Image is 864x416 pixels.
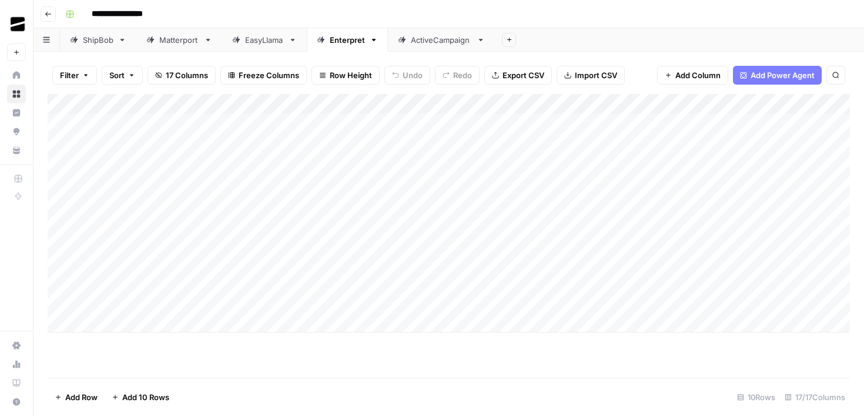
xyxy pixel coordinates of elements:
span: Export CSV [503,69,544,81]
a: Home [7,66,26,85]
div: 17/17 Columns [780,388,850,407]
span: Undo [403,69,423,81]
span: Add Column [675,69,721,81]
button: Undo [384,66,430,85]
div: Matterport [159,34,199,46]
span: Sort [109,69,125,81]
a: Insights [7,103,26,122]
button: Help + Support [7,392,26,411]
a: EasyLlama [222,28,307,52]
a: Matterport [136,28,222,52]
button: Import CSV [557,66,625,85]
button: Row Height [312,66,380,85]
div: EasyLlama [245,34,284,46]
a: Enterpret [307,28,388,52]
button: Add Column [657,66,728,85]
a: Settings [7,336,26,355]
button: Sort [102,66,143,85]
div: 10 Rows [732,388,780,407]
button: Add 10 Rows [105,388,176,407]
img: OGM Logo [7,14,28,35]
span: Row Height [330,69,372,81]
button: Redo [435,66,480,85]
a: ShipBob [60,28,136,52]
div: ShipBob [83,34,113,46]
a: Your Data [7,141,26,160]
button: Export CSV [484,66,552,85]
a: ActiveCampaign [388,28,495,52]
button: 17 Columns [148,66,216,85]
span: Add Power Agent [751,69,815,81]
div: ActiveCampaign [411,34,472,46]
a: Opportunities [7,122,26,141]
button: Workspace: OGM [7,9,26,39]
button: Add Power Agent [733,66,822,85]
span: Import CSV [575,69,617,81]
div: Enterpret [330,34,365,46]
span: Add 10 Rows [122,391,169,403]
span: Freeze Columns [239,69,299,81]
span: 17 Columns [166,69,208,81]
span: Redo [453,69,472,81]
a: Browse [7,85,26,103]
span: Filter [60,69,79,81]
a: Learning Hub [7,374,26,392]
a: Usage [7,355,26,374]
span: Add Row [65,391,98,403]
button: Filter [52,66,97,85]
button: Freeze Columns [220,66,307,85]
button: Add Row [48,388,105,407]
